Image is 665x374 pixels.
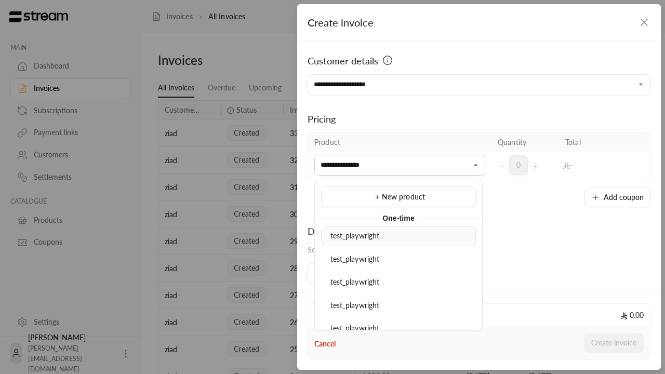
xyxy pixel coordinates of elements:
[330,301,380,310] span: test_playwright
[330,324,380,332] span: test_playwright
[308,132,650,179] table: Selected Products
[491,133,559,152] th: Quantity
[635,78,647,91] button: Open
[470,159,482,171] button: Close
[330,277,380,286] span: test_playwright
[308,245,410,254] span: Select the day the invoice is due
[559,152,627,179] td: -
[308,112,650,126] div: Pricing
[559,133,627,152] th: Total
[584,188,650,207] button: Add coupon
[314,339,336,349] button: Cancel
[509,155,528,175] span: 0
[308,224,410,238] div: Due date
[330,255,380,263] span: test_playwright
[377,212,420,224] span: One-time
[308,16,374,29] span: Create invoice
[308,54,378,68] span: Customer details
[620,310,644,320] span: 0.00
[375,192,425,201] span: + New product
[330,231,380,240] span: test_playwright
[308,133,491,152] th: Product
